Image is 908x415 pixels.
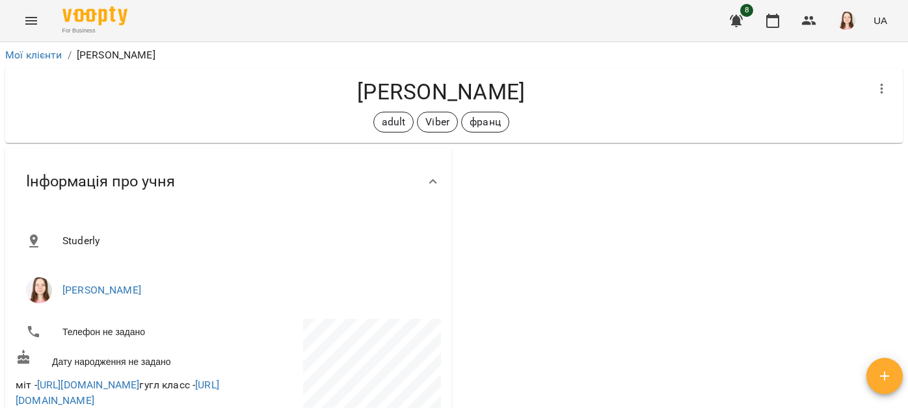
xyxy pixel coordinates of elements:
[837,12,855,30] img: 83b29030cd47969af3143de651fdf18c.jpg
[62,233,431,249] span: Studerly
[62,284,141,296] a: [PERSON_NAME]
[16,79,866,105] h4: [PERSON_NAME]
[26,277,52,303] img: Клещевнікова Анна Анатоліївна
[5,47,903,63] nav: breadcrumb
[13,347,228,371] div: Дату народження не задано
[62,27,127,35] span: For Business
[62,6,127,25] img: Voopty Logo
[740,4,753,17] span: 8
[77,47,155,63] p: [PERSON_NAME]
[425,114,449,130] p: Viber
[68,47,72,63] li: /
[417,112,458,132] div: Viber
[16,5,47,36] button: Menu
[16,319,226,345] li: Телефон не задано
[373,112,414,132] div: adult
[16,379,219,407] a: [URL][DOMAIN_NAME]
[868,8,892,32] button: UA
[461,112,509,132] div: франц
[470,114,501,130] p: франц
[37,379,140,391] a: [URL][DOMAIN_NAME]
[16,379,219,407] span: міт - гугл класс -
[26,171,175,192] span: Інформація про учня
[874,14,887,27] span: UA
[5,148,451,215] div: Інформація про учня
[382,114,406,130] p: adult
[5,49,62,61] a: Мої клієнти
